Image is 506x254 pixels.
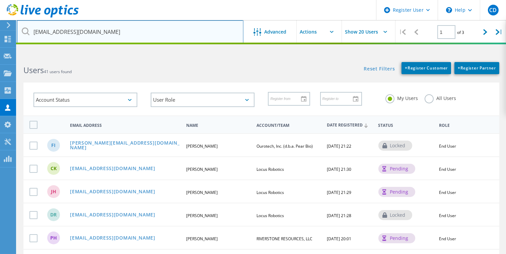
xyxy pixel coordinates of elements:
[186,190,218,195] span: [PERSON_NAME]
[186,213,218,218] span: [PERSON_NAME]
[458,65,460,71] b: +
[457,30,464,35] span: of 3
[454,62,499,74] a: +Register Partner
[50,236,57,240] span: PH
[439,213,456,218] span: End User
[402,62,451,74] a: +Register Customer
[257,143,313,149] span: Ourotech, Inc. (d.b.a. Pear Bio)
[70,166,155,172] a: [EMAIL_ADDRESS][DOMAIN_NAME]
[70,141,180,151] a: [PERSON_NAME][EMAIL_ADDRESS][DOMAIN_NAME]
[257,213,284,218] span: Locus Robotics
[378,233,415,243] div: pending
[425,94,456,101] label: All Users
[378,187,415,197] div: pending
[378,210,412,220] div: locked
[364,66,395,72] a: Reset Filters
[151,93,255,107] div: User Role
[17,20,243,44] input: Search users by name, email, company, etc.
[385,94,418,101] label: My Users
[378,164,415,174] div: pending
[378,123,434,128] span: Status
[257,236,312,242] span: RIVERSTONE RESOURCES, LLC
[327,143,351,149] span: [DATE] 21:22
[44,69,72,74] span: 41 users found
[33,93,137,107] div: Account Status
[321,92,357,105] input: Register to
[439,143,456,149] span: End User
[23,65,44,75] b: Users
[70,189,155,195] a: [EMAIL_ADDRESS][DOMAIN_NAME]
[51,189,56,194] span: JH
[492,20,506,44] div: |
[186,236,218,242] span: [PERSON_NAME]
[378,141,412,151] div: locked
[327,236,351,242] span: [DATE] 20:01
[458,65,496,71] span: Register Partner
[327,166,351,172] span: [DATE] 21:30
[439,123,475,128] span: Role
[395,20,409,44] div: |
[439,166,456,172] span: End User
[186,143,218,149] span: [PERSON_NAME]
[257,190,284,195] span: Locus Robotics
[70,123,180,128] span: Email Address
[489,7,497,13] span: CD
[439,190,456,195] span: End User
[51,143,56,148] span: FI
[186,123,251,128] span: Name
[446,7,452,13] svg: \n
[269,92,304,105] input: Register from
[70,236,155,241] a: [EMAIL_ADDRESS][DOMAIN_NAME]
[265,30,287,34] span: Advanced
[405,65,408,71] b: +
[327,213,351,218] span: [DATE] 21:28
[257,166,284,172] span: Locus Robotics
[327,123,372,128] span: Date Registered
[327,190,351,195] span: [DATE] 21:29
[186,166,218,172] span: [PERSON_NAME]
[7,14,79,19] a: Live Optics Dashboard
[50,212,57,217] span: DR
[70,212,155,218] a: [EMAIL_ADDRESS][DOMAIN_NAME]
[405,65,448,71] span: Register Customer
[257,123,321,128] span: Account/Team
[439,236,456,242] span: End User
[51,166,57,171] span: CK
